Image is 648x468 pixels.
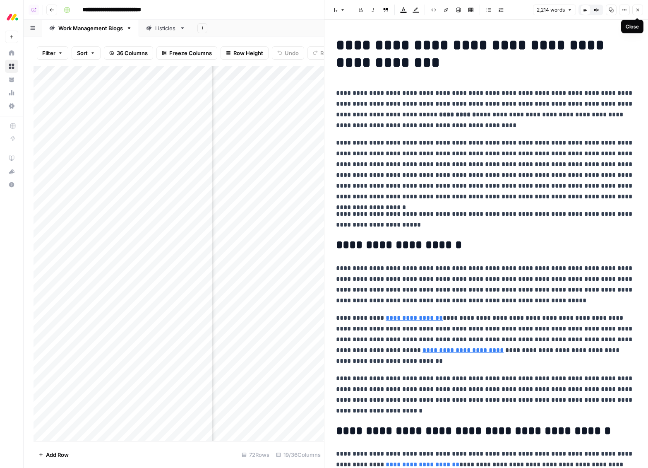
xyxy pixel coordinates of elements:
[5,73,18,86] a: Your Data
[537,6,565,14] span: 2,214 words
[5,86,18,99] a: Usage
[285,49,299,57] span: Undo
[5,7,18,27] button: Workspace: Monday.com
[5,99,18,113] a: Settings
[37,46,68,60] button: Filter
[5,152,18,165] a: AirOps Academy
[77,49,88,57] span: Sort
[46,451,69,459] span: Add Row
[5,10,20,24] img: Monday.com Logo
[5,60,18,73] a: Browse
[42,20,139,36] a: Work Management Blogs
[58,24,123,32] div: Work Management Blogs
[156,46,217,60] button: Freeze Columns
[273,448,324,461] div: 19/36 Columns
[272,46,304,60] button: Undo
[34,448,74,461] button: Add Row
[169,49,212,57] span: Freeze Columns
[5,178,18,191] button: Help + Support
[42,49,55,57] span: Filter
[72,46,101,60] button: Sort
[139,20,192,36] a: Listicles
[238,448,273,461] div: 72 Rows
[104,46,153,60] button: 36 Columns
[5,46,18,60] a: Home
[117,49,148,57] span: 36 Columns
[233,49,263,57] span: Row Height
[307,46,339,60] button: Redo
[533,5,576,15] button: 2,214 words
[5,165,18,178] button: What's new?
[221,46,269,60] button: Row Height
[155,24,176,32] div: Listicles
[626,23,639,30] div: Close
